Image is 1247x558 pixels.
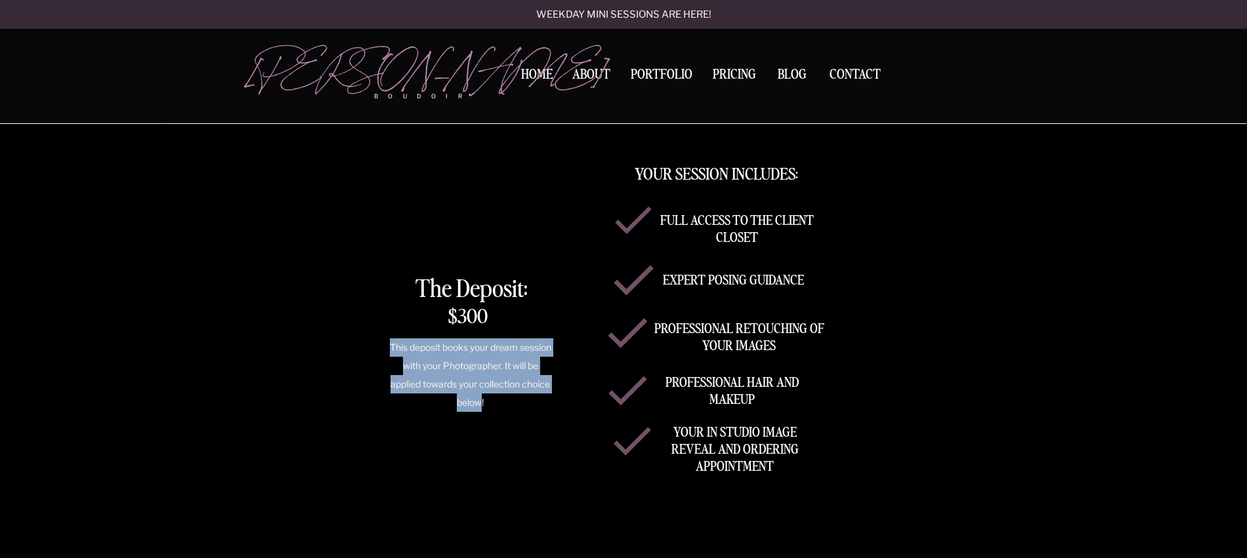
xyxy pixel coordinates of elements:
h2: $300 [419,306,516,329]
p: This deposit books your dream session with your Photographer. It will be applied towards your col... [387,338,553,391]
h3: Full Access to the client closet [646,212,828,229]
a: BLOG [772,68,813,80]
h2: The Deposit: [369,275,574,298]
h3: Professional retouching of your images [646,321,832,337]
a: [PERSON_NAME] [247,47,483,86]
h3: Your Session Includes: [612,165,821,181]
h3: Expert Posing Guidance [649,272,818,289]
a: Weekday mini sessions are here! [501,10,746,21]
h3: Professional Hair and Makeup [643,374,820,391]
a: Pricing [709,68,759,86]
a: Portfolio [626,68,697,86]
a: Contact [824,68,886,82]
h3: Your in studio image reveal and ordering appointment [652,424,818,458]
p: boudoir [374,92,483,101]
